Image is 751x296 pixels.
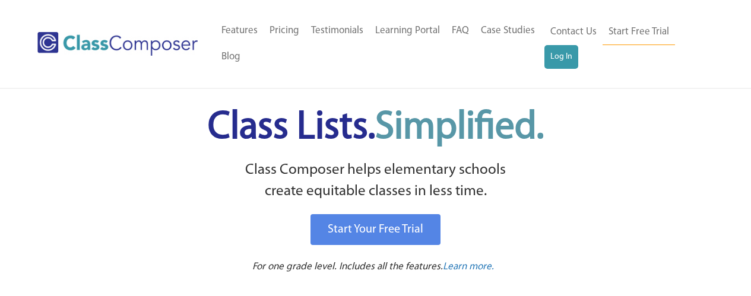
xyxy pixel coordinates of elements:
[544,19,705,69] nav: Header Menu
[369,18,446,44] a: Learning Portal
[375,109,544,147] span: Simplified.
[252,262,443,272] span: For one grade level. Includes all the features.
[264,18,305,44] a: Pricing
[443,260,494,275] a: Learn more.
[544,45,578,69] a: Log In
[71,160,680,203] p: Class Composer helps elementary schools create equitable classes in less time.
[443,262,494,272] span: Learn more.
[305,18,369,44] a: Testimonials
[446,18,475,44] a: FAQ
[310,214,441,245] a: Start Your Free Trial
[37,32,198,56] img: Class Composer
[603,19,675,46] a: Start Free Trial
[208,109,544,147] span: Class Lists.
[475,18,541,44] a: Case Studies
[216,18,544,70] nav: Header Menu
[216,44,246,70] a: Blog
[328,224,423,235] span: Start Your Free Trial
[544,19,603,45] a: Contact Us
[216,18,264,44] a: Features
